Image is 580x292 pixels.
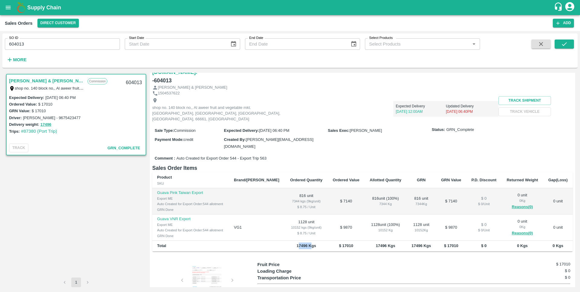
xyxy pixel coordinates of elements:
h6: Sales Order Items [152,164,573,172]
button: More [5,55,28,65]
td: 0 unit [543,188,573,214]
b: P.D. Discount [471,178,496,182]
div: 7344 kgs (9kg/unit) [290,198,323,204]
p: Updated Delivery [446,103,496,109]
button: Choose date [228,38,239,50]
label: Sales Exec : [328,128,350,133]
a: #87380 (Port Trip) [21,129,57,134]
p: Transportation Price [257,275,336,281]
label: SO ID [9,36,18,40]
div: $ 8.75 / Unit [290,204,323,210]
div: 7344 Kg [369,201,402,207]
div: 10152 kgs (9kg/unit) [290,225,323,230]
div: SKU [157,181,224,186]
div: $ 0 [471,222,497,228]
div: 1128 unit [411,222,431,233]
b: Total [157,243,166,248]
label: Expected Delivery : [224,128,259,133]
b: 0 Kgs [517,243,527,248]
div: Export ME [157,196,224,201]
div: Export ME [157,222,224,227]
p: Fruit Price [257,261,336,268]
div: 10152 Kg [411,227,431,233]
td: $ 9870 [436,214,466,241]
strong: More [13,57,27,62]
label: End Date [249,36,263,40]
div: 0 unit [506,192,538,211]
b: Ordered Quantity [290,178,323,182]
p: [DATE] 06:40PM [446,109,496,114]
div: account of current user [564,1,575,14]
td: $ 7140 [436,188,466,214]
div: Auto Created for Export Order:544 allotment [157,201,224,207]
button: Reasons(0) [506,204,538,211]
b: Ordered Value [333,178,359,182]
td: $ 9870 [328,214,365,241]
label: Sale Type : [155,128,174,133]
b: $ 17010 [444,243,458,248]
p: Loading Charge [257,268,336,275]
label: Status: [432,127,445,133]
button: Add [553,19,574,27]
a: [PERSON_NAME] & [PERSON_NAME][DOMAIN_NAME]. [9,77,85,85]
div: 604013 [122,76,146,90]
div: 816 unit [411,196,431,207]
td: 0 unit [543,214,573,241]
td: $ 7140 [328,188,365,214]
div: 0 Kg [506,224,538,230]
button: open drawer [1,1,15,14]
span: Auto Created for Export Order 544 - Export Trip 563 [176,156,266,161]
button: page 1 [71,278,81,287]
label: [PERSON_NAME] - 9675423477 [23,116,81,120]
b: GRN Value [441,178,461,182]
button: Reasons(0) [506,230,538,237]
label: Ordered Value: [9,102,37,106]
button: Open [470,40,478,48]
label: [DATE] 06:40 PM [45,95,76,100]
label: Comment : [155,156,175,161]
label: Driver: [9,116,22,120]
p: [DATE] 12:00AM [396,109,446,114]
h6: $ 17010 [518,261,570,267]
div: $ 0 / Unit [471,201,497,207]
a: Supply Chain [27,3,554,12]
p: Commission [88,78,107,84]
h6: $ 0 [518,275,570,281]
input: Start Date [125,38,225,50]
label: Payment Mode : [155,137,184,142]
b: 0 Kgs [553,243,563,248]
div: 0 unit [506,219,538,237]
button: Select DC [37,19,79,27]
button: Track Shipment [498,96,551,105]
button: Choose date [348,38,359,50]
div: 0 Kg [506,198,538,203]
button: 17496 [40,121,51,128]
div: GRN Done [157,207,224,212]
td: 1128 unit [285,214,327,241]
b: GRN [417,178,426,182]
nav: pagination navigation [59,278,93,287]
b: Supply Chain [27,5,61,11]
span: [DATE] 06:40 PM [259,128,289,133]
p: [PERSON_NAME] & [PERSON_NAME] [158,85,227,90]
b: Returned Weight [507,178,538,182]
div: $ 0 [471,196,497,202]
div: 7344 Kg [411,201,431,207]
div: 816 unit ( 100 %) [369,196,402,207]
div: customer-support [554,2,564,13]
b: $ 0 [481,243,487,248]
label: Select Products [369,36,393,40]
div: 10152 Kg [369,227,402,233]
label: Start Date [129,36,144,40]
b: Brand/[PERSON_NAME] [234,178,279,182]
b: 17496 Kgs [376,243,395,248]
div: 1128 unit ( 100 %) [369,222,402,233]
span: [PERSON_NAME] [350,128,382,133]
label: Created By : [224,137,246,142]
span: GRN_Complete [446,127,474,133]
p: Expected Delivery [396,103,446,109]
label: Delivery weight: [9,122,39,127]
span: credit [184,137,193,142]
label: GRN Value: [9,109,31,113]
h6: $ 0 [518,268,570,274]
